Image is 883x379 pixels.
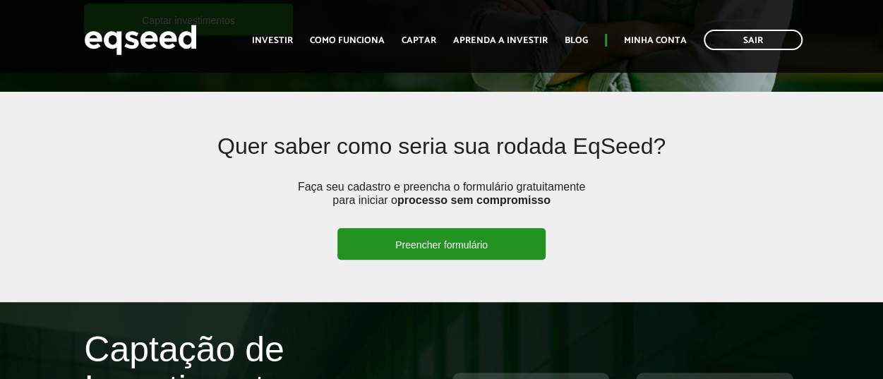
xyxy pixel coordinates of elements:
a: Aprenda a investir [453,36,548,45]
a: Investir [252,36,293,45]
strong: processo sem compromisso [397,194,551,206]
a: Blog [565,36,588,45]
a: Como funciona [310,36,385,45]
a: Preencher formulário [337,228,546,260]
p: Faça seu cadastro e preencha o formulário gratuitamente para iniciar o [294,180,590,228]
img: EqSeed [84,21,197,59]
a: Minha conta [624,36,687,45]
h2: Quer saber como seria sua rodada EqSeed? [158,134,726,180]
a: Captar [402,36,436,45]
a: Sair [704,30,803,50]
